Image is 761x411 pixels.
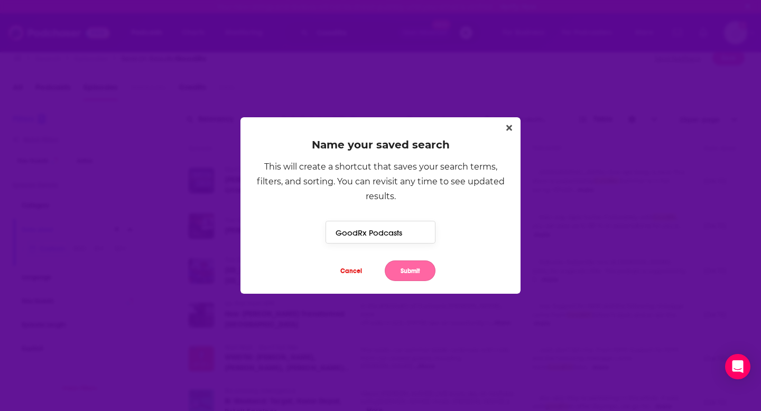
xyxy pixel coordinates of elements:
[253,160,508,204] div: This will create a shortcut that saves your search terms, filters, and sorting. You can revisit a...
[326,221,435,244] input: Name your search
[312,138,450,151] h2: Name your saved search
[502,122,516,135] button: Close
[725,354,750,379] div: Open Intercom Messenger
[385,260,435,281] button: Submit
[326,260,376,281] button: Cancel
